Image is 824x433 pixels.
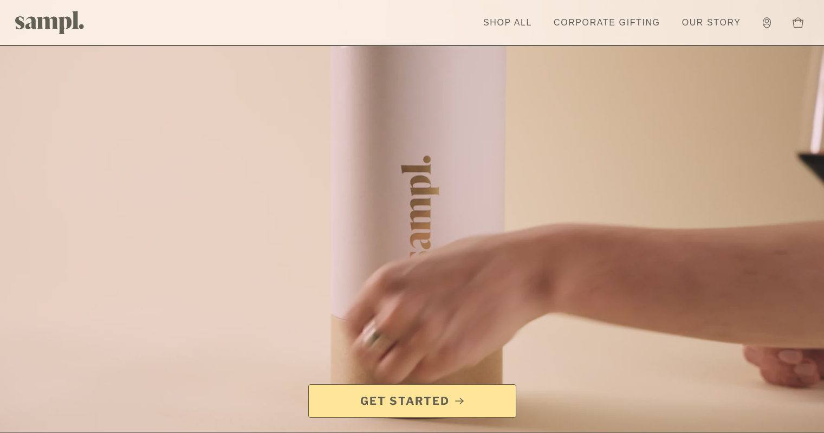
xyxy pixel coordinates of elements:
span: Get Started [360,393,450,409]
a: Get Started [308,384,516,418]
a: Corporate Gifting [548,11,666,35]
a: Our Story [677,11,747,35]
a: Shop All [478,11,537,35]
img: Sampl logo [15,11,85,34]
